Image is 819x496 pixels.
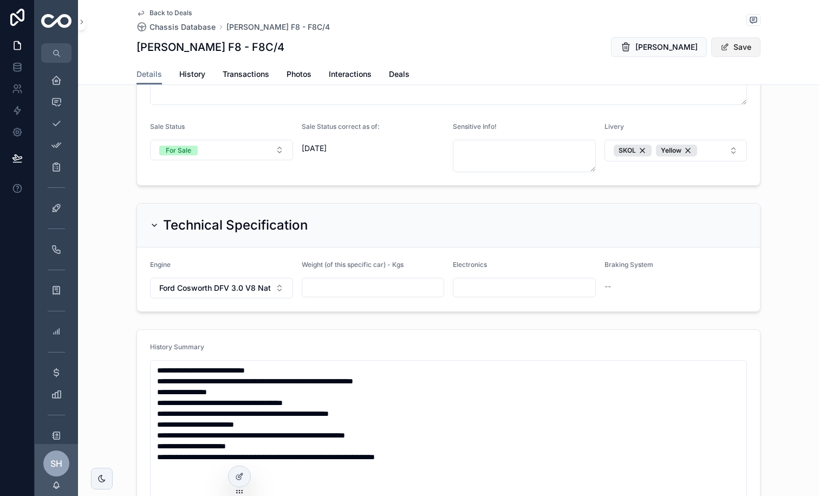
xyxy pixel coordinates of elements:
[223,69,269,80] span: Transactions
[35,63,78,444] div: scrollable content
[604,140,747,161] button: Select Button
[287,64,311,86] a: Photos
[223,64,269,86] a: Transactions
[389,69,409,80] span: Deals
[149,22,216,32] span: Chassis Database
[329,69,372,80] span: Interactions
[302,260,404,269] span: Weight (of this specific car) - Kgs
[614,145,652,156] button: Unselect 200
[611,37,707,57] button: [PERSON_NAME]
[149,9,192,17] span: Back to Deals
[150,260,171,269] span: Engine
[389,64,409,86] a: Deals
[287,69,311,80] span: Photos
[41,14,71,30] img: App logo
[635,42,698,53] span: [PERSON_NAME]
[179,69,205,80] span: History
[656,145,697,156] button: Unselect 21
[136,69,162,80] span: Details
[150,122,185,130] span: Sale Status
[136,40,284,55] h1: [PERSON_NAME] F8 - F8C/4
[136,64,162,85] a: Details
[163,217,308,234] h2: Technical Specification
[166,146,191,155] div: For Sale
[711,37,760,57] button: Save
[661,146,681,155] span: Yellow
[150,278,293,298] button: Select Button
[150,140,293,160] button: Select Button
[136,9,192,17] a: Back to Deals
[302,143,445,154] span: [DATE]
[453,260,487,269] span: Electronics
[302,122,380,130] span: Sale Status correct as of:
[619,146,636,155] span: SKOL
[329,64,372,86] a: Interactions
[604,281,611,292] span: --
[150,343,204,351] span: History Summary
[179,64,205,86] a: History
[50,457,62,470] span: SH
[159,283,271,293] span: Ford Cosworth DFV 3.0 V8 Naturally-Aspirated
[604,260,653,269] span: Braking System
[604,122,624,130] span: Livery
[453,122,497,130] span: Sensitive Info!
[136,22,216,32] a: Chassis Database
[226,22,330,32] a: [PERSON_NAME] F8 - F8C/4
